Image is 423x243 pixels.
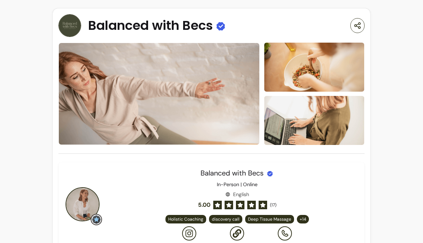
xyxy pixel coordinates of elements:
img: Provider image [58,14,81,37]
img: image-1 [264,42,365,93]
img: Provider image [66,187,100,221]
span: discovery call [212,216,239,222]
span: ( 17 ) [270,202,276,208]
span: + 14 [298,216,308,222]
span: Balanced with Becs [88,18,213,33]
p: In-Person | Online [217,181,258,188]
img: image-0 [58,43,260,145]
span: Balanced with Becs [201,168,264,178]
span: 5.00 [198,201,210,209]
div: English [225,191,249,198]
span: Deep Tissue Massage [248,216,291,222]
img: Grow [92,215,101,224]
img: image-2 [264,95,365,146]
span: Holistic Coaching [168,216,203,222]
